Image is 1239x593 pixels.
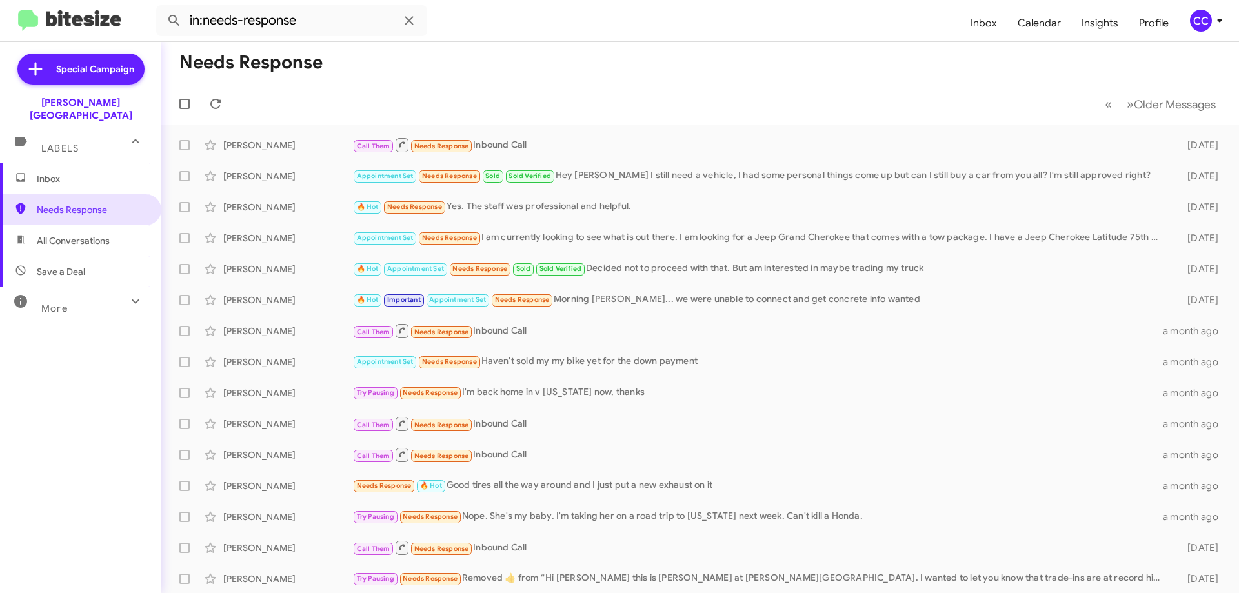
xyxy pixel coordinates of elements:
[357,421,390,429] span: Call Them
[352,354,1163,369] div: Haven't sold my my bike yet for the down payment
[352,447,1163,463] div: Inbound Call
[1167,170,1229,183] div: [DATE]
[223,201,352,214] div: [PERSON_NAME]
[352,416,1163,432] div: Inbound Call
[1007,5,1071,42] a: Calendar
[357,172,414,180] span: Appointment Set
[403,388,458,397] span: Needs Response
[41,303,68,314] span: More
[516,265,531,273] span: Sold
[223,479,352,492] div: [PERSON_NAME]
[1071,5,1129,42] a: Insights
[352,230,1167,245] div: I am currently looking to see what is out there. I am looking for a Jeep Grand Cherokee that come...
[1167,139,1229,152] div: [DATE]
[352,199,1167,214] div: Yes. The staff was professional and helpful.
[1167,201,1229,214] div: [DATE]
[1105,96,1112,112] span: «
[1190,10,1212,32] div: CC
[357,512,394,521] span: Try Pausing
[352,571,1167,586] div: Removed ‌👍‌ from “ Hi [PERSON_NAME] this is [PERSON_NAME] at [PERSON_NAME][GEOGRAPHIC_DATA]. I wa...
[414,545,469,553] span: Needs Response
[223,356,352,368] div: [PERSON_NAME]
[17,54,145,85] a: Special Campaign
[422,357,477,366] span: Needs Response
[357,574,394,583] span: Try Pausing
[387,265,444,273] span: Appointment Set
[357,265,379,273] span: 🔥 Hot
[1163,356,1229,368] div: a month ago
[422,234,477,242] span: Needs Response
[1163,510,1229,523] div: a month ago
[403,574,458,583] span: Needs Response
[1163,479,1229,492] div: a month ago
[357,203,379,211] span: 🔥 Hot
[352,539,1167,556] div: Inbound Call
[420,481,442,490] span: 🔥 Hot
[414,452,469,460] span: Needs Response
[1097,91,1120,117] button: Previous
[357,328,390,336] span: Call Them
[357,481,412,490] span: Needs Response
[485,172,500,180] span: Sold
[223,572,352,585] div: [PERSON_NAME]
[357,388,394,397] span: Try Pausing
[37,265,85,278] span: Save a Deal
[357,545,390,553] span: Call Them
[1167,572,1229,585] div: [DATE]
[223,170,352,183] div: [PERSON_NAME]
[223,232,352,245] div: [PERSON_NAME]
[352,385,1163,400] div: I'm back home in v [US_STATE] now, thanks
[41,143,79,154] span: Labels
[37,172,146,185] span: Inbox
[414,142,469,150] span: Needs Response
[387,203,442,211] span: Needs Response
[223,448,352,461] div: [PERSON_NAME]
[414,328,469,336] span: Needs Response
[352,137,1167,153] div: Inbound Call
[1119,91,1224,117] button: Next
[179,52,323,73] h1: Needs Response
[1167,294,1229,307] div: [DATE]
[223,417,352,430] div: [PERSON_NAME]
[223,294,352,307] div: [PERSON_NAME]
[223,510,352,523] div: [PERSON_NAME]
[1167,232,1229,245] div: [DATE]
[223,263,352,276] div: [PERSON_NAME]
[56,63,134,75] span: Special Campaign
[223,139,352,152] div: [PERSON_NAME]
[403,512,458,521] span: Needs Response
[357,142,390,150] span: Call Them
[1179,10,1225,32] button: CC
[352,509,1163,524] div: Nope. She's my baby. I'm taking her on a road trip to [US_STATE] next week. Can't kill a Honda.
[387,296,421,304] span: Important
[960,5,1007,42] a: Inbox
[357,452,390,460] span: Call Them
[414,421,469,429] span: Needs Response
[37,234,110,247] span: All Conversations
[357,234,414,242] span: Appointment Set
[452,265,507,273] span: Needs Response
[352,323,1163,339] div: Inbound Call
[539,265,582,273] span: Sold Verified
[1127,96,1134,112] span: »
[223,541,352,554] div: [PERSON_NAME]
[1167,263,1229,276] div: [DATE]
[37,203,146,216] span: Needs Response
[352,168,1167,183] div: Hey [PERSON_NAME] I still need a vehicle, I had some personal things come up but can I still buy ...
[352,292,1167,307] div: Morning [PERSON_NAME]... we were unable to connect and get concrete info wanted
[1098,91,1224,117] nav: Page navigation example
[495,296,550,304] span: Needs Response
[1163,387,1229,399] div: a month ago
[156,5,427,36] input: Search
[429,296,486,304] span: Appointment Set
[1167,541,1229,554] div: [DATE]
[357,296,379,304] span: 🔥 Hot
[352,478,1163,493] div: Good tires all the way around and I just put a new exhaust on it
[1163,417,1229,430] div: a month ago
[1129,5,1179,42] span: Profile
[352,261,1167,276] div: Decided not to proceed with that. But am interested in maybe trading my truck
[1163,325,1229,337] div: a month ago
